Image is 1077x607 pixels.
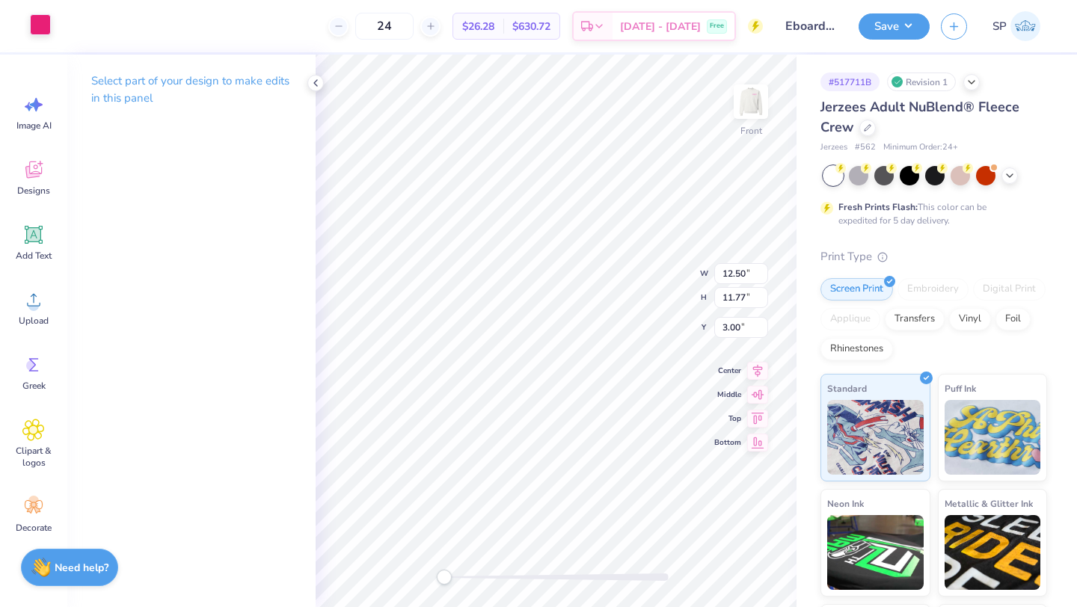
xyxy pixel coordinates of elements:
img: Neon Ink [827,515,924,590]
span: [DATE] - [DATE] [620,19,701,34]
span: Free [710,21,724,31]
strong: Fresh Prints Flash: [838,201,918,213]
div: Rhinestones [820,338,893,360]
input: Untitled Design [774,11,847,41]
span: Decorate [16,522,52,534]
button: Save [859,13,930,40]
div: Embroidery [897,278,969,301]
span: $26.28 [462,19,494,34]
span: Image AI [16,120,52,132]
span: # 562 [855,141,876,154]
input: – – [355,13,414,40]
span: Jerzees [820,141,847,154]
span: Middle [714,389,741,401]
div: Accessibility label [437,570,452,585]
span: Add Text [16,250,52,262]
div: Applique [820,308,880,330]
span: $630.72 [512,19,550,34]
span: Jerzees Adult NuBlend® Fleece Crew [820,98,1019,136]
span: Designs [17,185,50,197]
img: Front [736,87,766,117]
div: Screen Print [820,278,893,301]
div: Print Type [820,248,1047,265]
div: Vinyl [949,308,991,330]
div: # 517711B [820,73,880,91]
p: Select part of your design to make edits in this panel [91,73,292,107]
div: Foil [995,308,1031,330]
span: Clipart & logos [9,445,58,469]
span: Puff Ink [945,380,976,396]
img: Puff Ink [945,400,1041,475]
div: Front [740,124,762,138]
div: This color can be expedited for 5 day delivery. [838,200,1022,227]
span: Greek [22,380,46,392]
img: Standard [827,400,924,475]
img: Metallic & Glitter Ink [945,515,1041,590]
img: Shivani Patel [1010,11,1040,41]
span: Minimum Order: 24 + [883,141,958,154]
span: Neon Ink [827,496,864,511]
a: SP [986,11,1047,41]
span: Bottom [714,437,741,449]
span: Standard [827,380,867,396]
div: Revision 1 [887,73,956,91]
span: SP [992,18,1007,35]
span: Center [714,365,741,377]
span: Upload [19,315,49,327]
span: Top [714,413,741,425]
div: Transfers [885,308,945,330]
span: Metallic & Glitter Ink [945,496,1033,511]
div: Digital Print [973,278,1046,301]
strong: Need help? [55,561,108,575]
